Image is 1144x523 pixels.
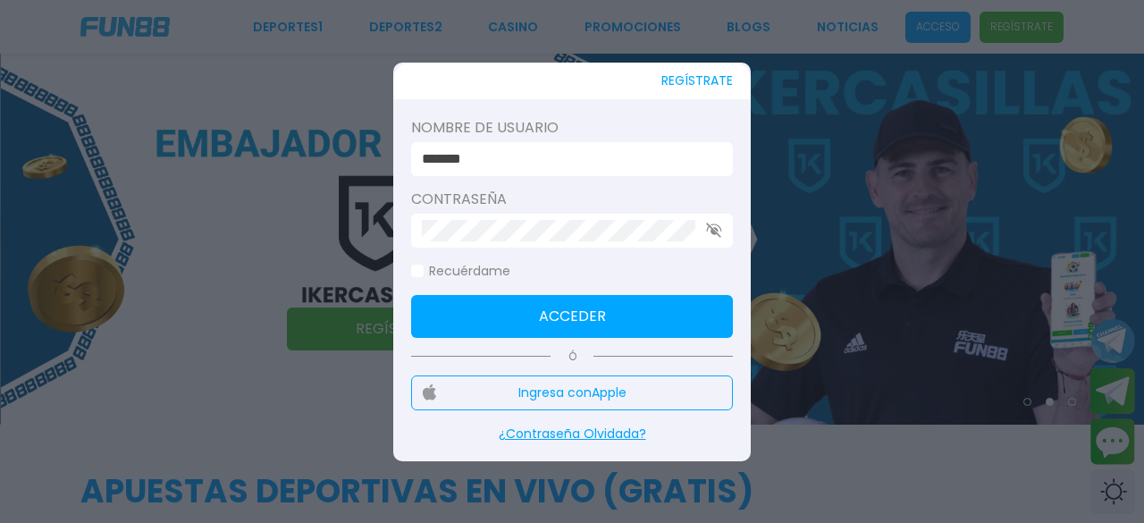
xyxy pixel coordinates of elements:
[411,295,733,338] button: Acceder
[411,117,733,139] label: Nombre de usuario
[411,425,733,443] p: ¿Contraseña Olvidada?
[411,375,733,410] button: Ingresa conApple
[661,63,733,99] button: REGÍSTRATE
[411,189,733,210] label: Contraseña
[411,349,733,365] p: Ó
[411,262,510,281] label: Recuérdame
